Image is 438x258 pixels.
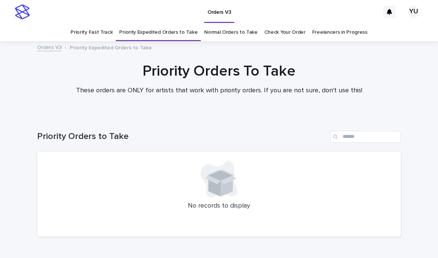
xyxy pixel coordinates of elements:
[71,24,112,41] a: Priority Fast Track
[408,6,419,18] div: YU
[15,4,30,19] img: stacker-logo-s-only.png
[46,202,392,210] p: No records to display
[119,24,197,41] a: Priority Expedited Orders to Take
[264,24,305,41] a: Check Your Order
[71,87,367,95] p: These orders are ONLY for artists that work with priority orders. If you are not sure, don't use ...
[37,43,62,51] a: Orders V3
[312,24,367,41] a: Freelancers in Progress
[330,131,401,143] input: Search
[37,62,401,80] h1: Priority Orders To Take
[37,131,327,142] h1: Priority Orders to Take
[70,43,152,51] p: Priority Expedited Orders to Take
[204,24,258,41] a: Normal Orders to Take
